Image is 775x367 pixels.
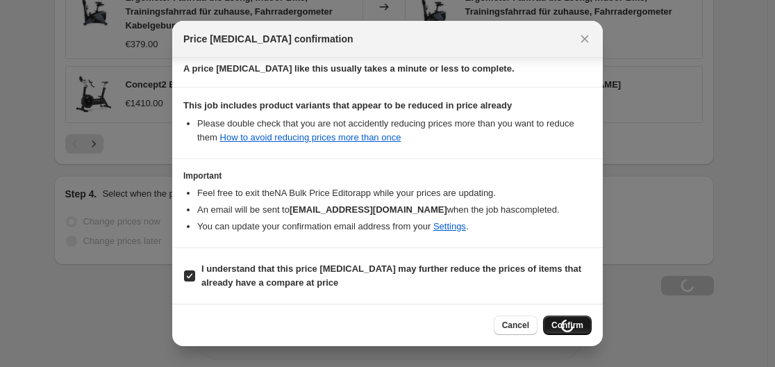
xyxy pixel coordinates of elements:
[502,320,529,331] span: Cancel
[290,204,447,215] b: [EMAIL_ADDRESS][DOMAIN_NAME]
[433,221,466,231] a: Settings
[183,170,592,181] h3: Important
[197,220,592,234] li: You can update your confirmation email address from your .
[220,132,401,142] a: How to avoid reducing prices more than once
[197,203,592,217] li: An email will be sent to when the job has completed .
[494,316,537,335] button: Cancel
[197,117,592,145] li: Please double check that you are not accidently reducing prices more than you want to reduce them
[201,263,581,288] b: I understand that this price [MEDICAL_DATA] may further reduce the prices of items that already h...
[575,29,594,49] button: Close
[197,186,592,200] li: Feel free to exit the NA Bulk Price Editor app while your prices are updating.
[183,63,515,74] b: A price [MEDICAL_DATA] like this usually takes a minute or less to complete.
[183,32,353,46] span: Price [MEDICAL_DATA] confirmation
[183,100,512,111] b: This job includes product variants that appear to be reduced in price already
